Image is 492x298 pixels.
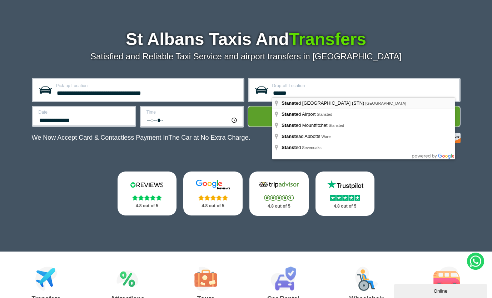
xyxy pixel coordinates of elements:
span: Ware [321,134,331,139]
a: Trustpilot Stars 4.8 out of 5 [315,172,375,216]
span: ead Abbotts [282,134,321,139]
button: Get Quote [248,106,461,127]
span: Stanst [282,145,296,150]
img: Stars [198,195,228,200]
h1: St Albans Taxis And [32,31,461,48]
span: ed [282,145,302,150]
p: Satisfied and Reliable Taxi Service and airport transfers in [GEOGRAPHIC_DATA] [32,51,461,61]
a: Tripadvisor Stars 4.8 out of 5 [249,172,309,216]
a: Reviews.io Stars 4.8 out of 5 [118,172,177,215]
span: Stansted [329,123,344,128]
span: Stanst [282,134,296,139]
span: Stanst [282,111,296,117]
iframe: chat widget [394,282,488,298]
img: Stars [330,195,360,201]
img: Car Rental [270,267,296,291]
span: Sevenoaks [302,145,321,150]
img: Airport Transfers [35,267,57,291]
img: Reviews.io [125,179,168,190]
span: Stanst [282,123,296,128]
img: Stars [132,195,162,200]
label: Drop-off Location [272,84,455,88]
img: Attractions [116,267,138,291]
span: ed [GEOGRAPHIC_DATA] (STN) [282,100,365,106]
span: Stansted [317,112,332,116]
p: 4.8 out of 5 [191,202,235,210]
p: 4.8 out of 5 [125,202,169,210]
span: Transfers [289,30,366,49]
span: ed Mountfitchet [282,123,329,128]
p: 4.8 out of 5 [323,202,367,211]
label: Date [39,110,130,114]
span: Stanst [282,100,296,106]
img: Minibus [433,267,460,291]
label: Time [146,110,238,114]
p: 4.8 out of 5 [257,202,301,211]
img: Trustpilot [324,179,367,190]
p: We Now Accept Card & Contactless Payment In [32,134,250,141]
a: Google Stars 4.8 out of 5 [183,172,243,215]
img: Stars [264,195,294,201]
span: [GEOGRAPHIC_DATA] [365,101,406,105]
img: Google [192,179,234,190]
span: The Car at No Extra Charge. [168,134,250,141]
img: Tours [194,267,217,291]
img: Tripadvisor [258,179,300,190]
span: ed Airport [282,111,317,117]
img: Wheelchair [355,267,378,291]
label: Pick-up Location [56,84,239,88]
